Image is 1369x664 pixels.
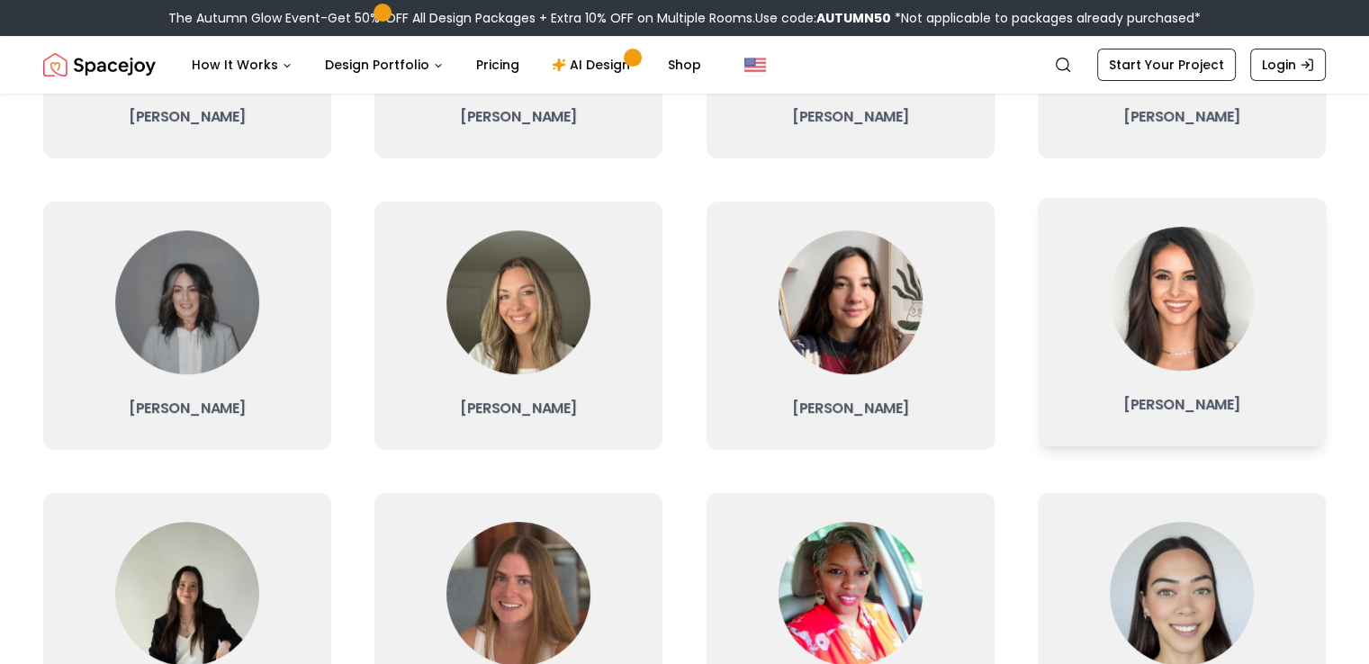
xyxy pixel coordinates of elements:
h3: [PERSON_NAME] [1052,104,1311,130]
a: Start Your Project [1097,49,1236,81]
h3: [PERSON_NAME] [58,396,317,421]
h3: [PERSON_NAME] [58,104,317,130]
h3: [PERSON_NAME] [721,104,980,130]
nav: Global [43,36,1326,94]
img: Angela [1110,227,1254,371]
span: *Not applicable to packages already purchased* [891,9,1201,27]
img: Sarah [446,230,590,374]
a: Sarah[PERSON_NAME] [374,202,662,450]
a: AI Design [537,47,650,83]
nav: Main [177,47,716,83]
a: Login [1250,49,1326,81]
a: Kaitlyn[PERSON_NAME] [43,202,331,450]
h3: [PERSON_NAME] [1052,392,1311,417]
a: Spacejoy [43,47,156,83]
img: Spacejoy Logo [43,47,156,83]
a: Maria[PERSON_NAME] [707,202,995,450]
a: Pricing [462,47,534,83]
a: Shop [653,47,716,83]
button: How It Works [177,47,307,83]
h3: [PERSON_NAME] [721,396,980,421]
h3: [PERSON_NAME] [389,104,648,130]
a: Angela[PERSON_NAME] [1038,198,1326,446]
b: AUTUMN50 [816,9,891,27]
button: Design Portfolio [311,47,458,83]
div: The Autumn Glow Event-Get 50% OFF All Design Packages + Extra 10% OFF on Multiple Rooms. [168,9,1201,27]
img: Maria [779,230,923,374]
img: Kaitlyn [115,230,259,374]
h3: [PERSON_NAME] [389,396,648,421]
img: United States [744,54,766,76]
span: Use code: [755,9,891,27]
